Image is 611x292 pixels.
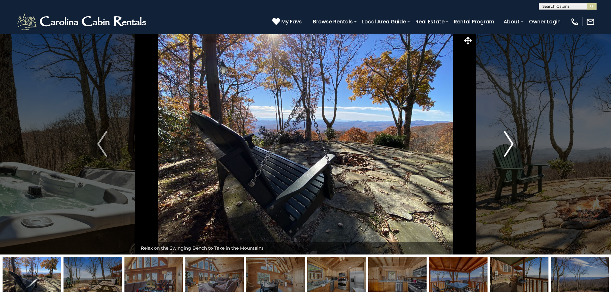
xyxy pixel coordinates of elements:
img: mail-regular-white.png [586,17,595,26]
img: White-1-2.png [16,12,149,31]
img: phone-regular-white.png [570,17,579,26]
img: arrow [504,131,513,157]
button: Previous [67,33,137,254]
a: Rental Program [451,16,497,27]
a: My Favs [272,18,303,26]
img: arrow [97,131,107,157]
div: Relax on the Swinging Bench to Take in the Mountains [138,242,474,254]
span: My Favs [281,18,302,26]
a: Owner Login [526,16,564,27]
a: Real Estate [412,16,448,27]
a: Local Area Guide [359,16,409,27]
a: Browse Rentals [310,16,356,27]
a: About [500,16,523,27]
button: Next [473,33,544,254]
